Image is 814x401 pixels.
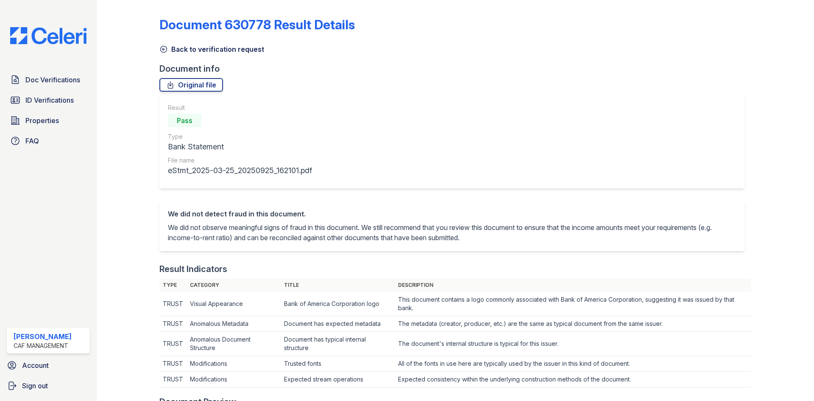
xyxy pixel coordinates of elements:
span: Account [22,360,49,370]
th: Type [159,278,187,292]
a: Properties [7,112,90,129]
div: CAF Management [14,342,72,350]
a: Doc Verifications [7,71,90,88]
th: Description [395,278,751,292]
span: Sign out [22,381,48,391]
span: Doc Verifications [25,75,80,85]
td: This document contains a logo commonly associated with Bank of America Corporation, suggesting it... [395,292,751,316]
td: The document's internal structure is typical for this issuer. [395,332,751,356]
td: TRUST [159,292,187,316]
td: Expected stream operations [281,372,395,387]
img: CE_Logo_Blue-a8612792a0a2168367f1c8372b55b34899dd931a85d93a1a3d3e32e68fde9ad4.png [3,27,93,44]
td: Document has expected metadata [281,316,395,332]
td: Trusted fonts [281,356,395,372]
a: FAQ [7,132,90,149]
div: Type [168,132,312,141]
div: File name [168,156,312,165]
td: Anomalous Document Structure [187,332,281,356]
p: We did not observe meaningful signs of fraud in this document. We still recommend that you review... [168,222,736,243]
td: Bank of America Corporation logo [281,292,395,316]
td: TRUST [159,316,187,332]
span: Properties [25,115,59,126]
span: FAQ [25,136,39,146]
td: The metadata (creator, producer, etc.) are the same as typical document from the same issuer. [395,316,751,332]
div: Result Indicators [159,263,227,275]
a: ID Verifications [7,92,90,109]
td: TRUST [159,356,187,372]
div: eStmt_2025-03-25_20250925_162101.pdf [168,165,312,177]
td: TRUST [159,332,187,356]
th: Title [281,278,395,292]
td: TRUST [159,372,187,387]
th: Category [187,278,281,292]
td: Anomalous Metadata [187,316,281,332]
a: Original file [159,78,223,92]
div: Document info [159,63,751,75]
div: Bank Statement [168,141,312,153]
td: Expected consistency within the underlying construction methods of the document. [395,372,751,387]
div: [PERSON_NAME] [14,331,72,342]
a: Sign out [3,377,93,394]
td: Modifications [187,372,281,387]
a: Account [3,357,93,374]
a: Document 630778 Result Details [159,17,355,32]
td: All of the fonts in use here are typically used by the issuer in this kind of document. [395,356,751,372]
div: Result [168,104,312,112]
td: Document has typical internal structure [281,332,395,356]
td: Visual Appearance [187,292,281,316]
span: ID Verifications [25,95,74,105]
td: Modifications [187,356,281,372]
a: Back to verification request [159,44,264,54]
div: Pass [168,114,202,127]
div: We did not detect fraud in this document. [168,209,736,219]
